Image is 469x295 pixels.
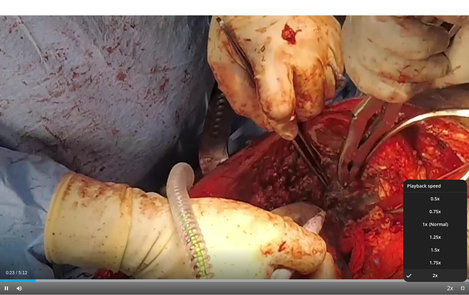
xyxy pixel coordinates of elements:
[429,234,441,240] span: 1.25x
[13,282,26,295] button: Mute
[429,260,441,266] span: 1.75x
[431,196,440,202] span: 0.5x
[429,208,441,215] span: 0.75x
[6,270,14,275] span: 0:23
[433,272,438,279] span: 2x
[19,270,27,275] span: 5:12
[431,247,440,253] span: 1.5x
[16,270,17,275] span: /
[456,282,469,295] button: Exit Fullscreen
[422,221,428,228] span: 1x
[443,282,456,295] button: Playback Rate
